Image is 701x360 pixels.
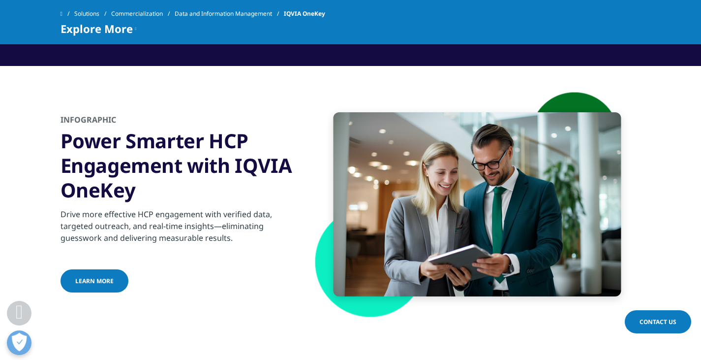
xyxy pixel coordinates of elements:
[175,5,284,23] a: Data and Information Management
[314,91,641,319] img: shape-3.png
[7,330,31,355] button: Open Preferences
[75,277,114,285] span: LEARN MORE
[284,5,325,23] span: IQVIA OneKey
[61,129,299,202] h3: Power Smarter HCP Engagement with IQVIA OneKey
[61,114,299,129] h2: Infographic
[61,208,299,250] p: Drive more effective HCP engagement with verified data, targeted outreach, and real-time insights...
[640,318,676,326] span: Contact Us
[111,5,175,23] a: Commercialization
[61,23,133,34] span: Explore More
[625,310,691,333] a: Contact Us
[61,269,128,293] a: LEARN MORE
[74,5,111,23] a: Solutions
